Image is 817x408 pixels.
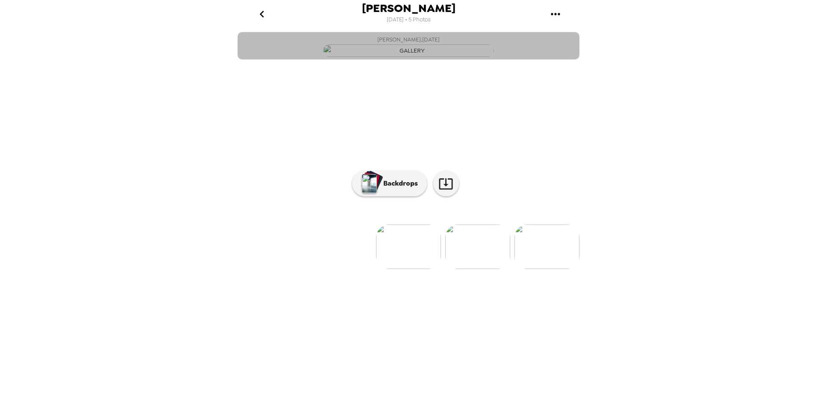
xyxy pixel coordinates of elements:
img: gallery [514,225,579,269]
span: [PERSON_NAME] [362,3,456,14]
span: [DATE] • 5 Photos [387,14,431,26]
span: [PERSON_NAME] , [DATE] [377,35,440,44]
button: Backdrops [352,171,427,196]
img: gallery [445,225,510,269]
img: gallery [376,225,441,269]
button: [PERSON_NAME],[DATE] [238,32,579,59]
img: gallery [323,44,494,57]
p: Backdrops [379,178,418,189]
